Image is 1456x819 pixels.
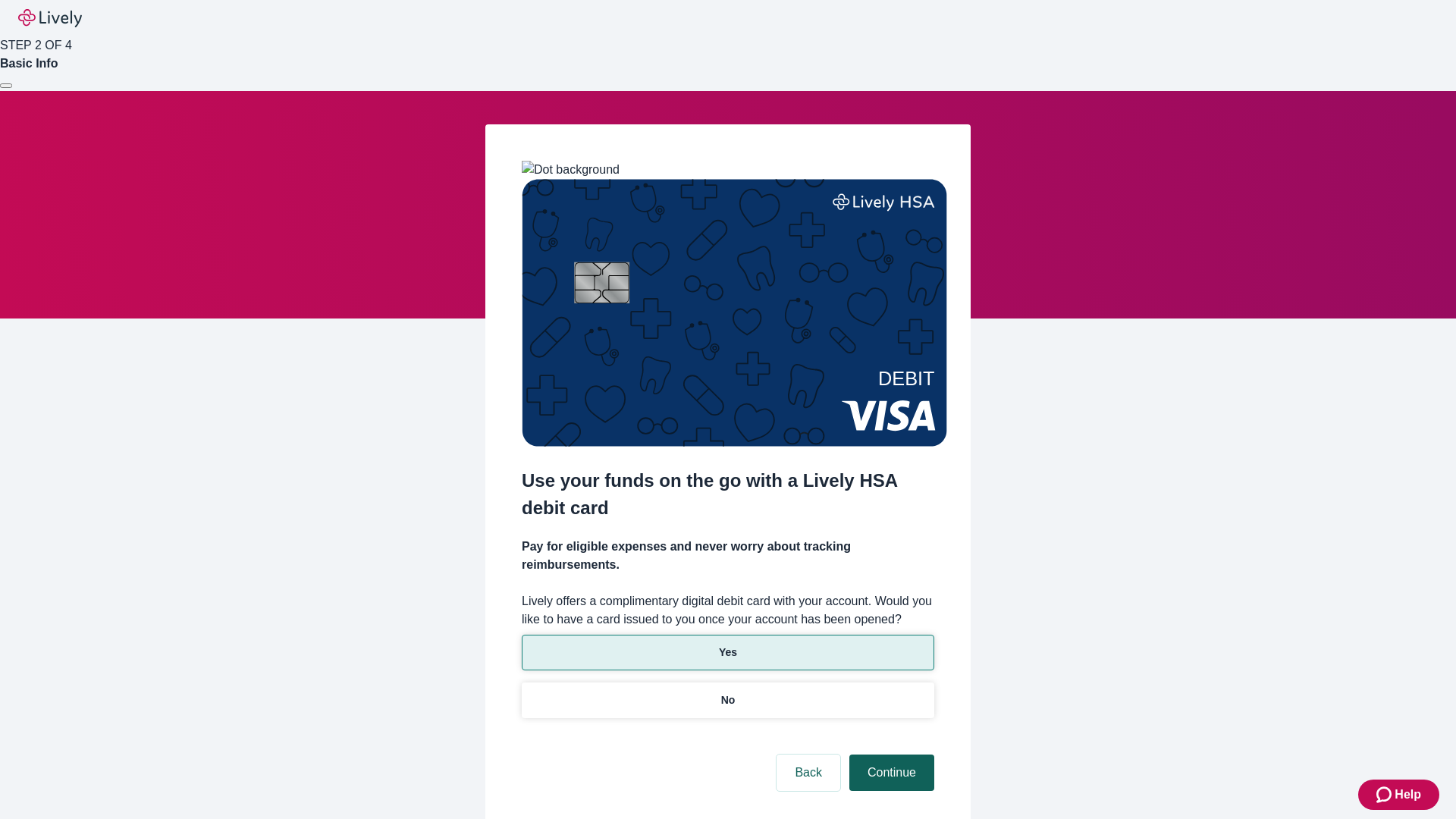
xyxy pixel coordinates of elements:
[522,161,620,179] img: Dot background
[18,9,82,27] img: Lively
[721,692,736,708] p: No
[1376,786,1395,804] svg: Zendesk support icon
[522,682,934,718] button: No
[522,635,934,670] button: Yes
[522,592,934,629] label: Lively offers a complimentary digital debit card with your account. Would you like to have a card...
[1395,786,1421,804] span: Help
[1358,780,1439,810] button: Zendesk support iconHelp
[522,467,934,522] h2: Use your funds on the go with a Lively HSA debit card
[522,179,947,447] img: Debit card
[719,645,737,661] p: Yes
[522,538,934,574] h4: Pay for eligible expenses and never worry about tracking reimbursements.
[777,755,840,791] button: Back
[849,755,934,791] button: Continue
